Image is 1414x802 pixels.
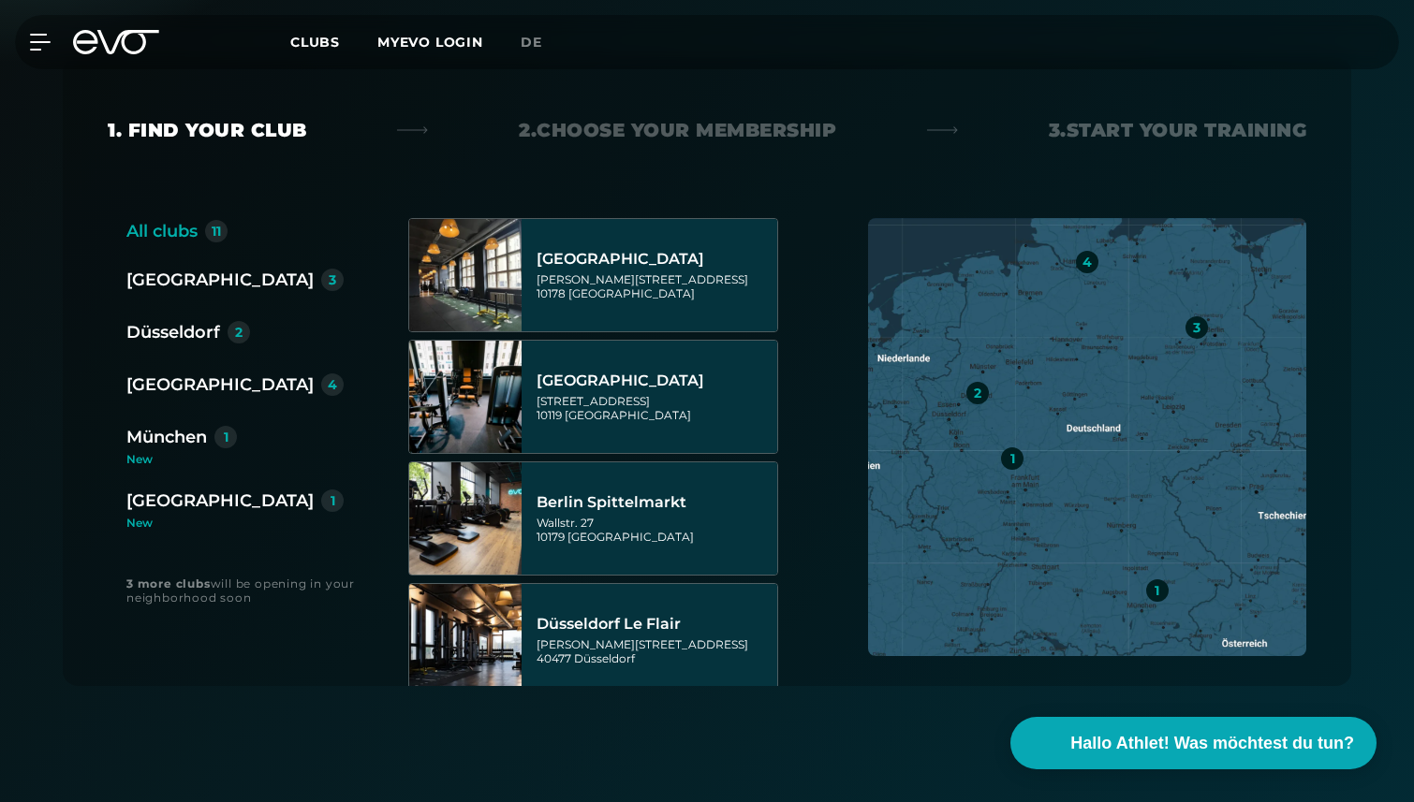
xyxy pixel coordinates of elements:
div: 3. Start your Training [1049,117,1307,143]
div: Wallstr. 27 10179 [GEOGRAPHIC_DATA] [537,516,772,544]
div: [PERSON_NAME][STREET_ADDRESS] 10178 [GEOGRAPHIC_DATA] [537,272,772,300]
img: Berlin Spittelmarkt [409,462,522,575]
div: 1 [331,494,335,507]
button: Hallo Athlet! Was möchtest du tun? [1010,717,1377,769]
div: 3 [329,273,336,286]
div: 1 [1010,452,1015,465]
img: Berlin Rosenthaler Platz [409,341,522,453]
div: [GEOGRAPHIC_DATA] [126,372,314,398]
a: Clubs [290,33,377,51]
div: 1 [1155,584,1159,597]
img: map [868,218,1306,656]
div: [GEOGRAPHIC_DATA] [537,372,772,390]
div: New [126,454,359,465]
div: 1. Find your club [108,117,307,143]
a: MYEVO LOGIN [377,34,483,51]
div: New [126,518,344,529]
strong: 3 more clubs [126,576,211,591]
div: 2 [974,386,981,400]
span: de [521,34,542,51]
div: [PERSON_NAME][STREET_ADDRESS] 40477 Düsseldorf [537,637,772,665]
div: Düsseldorf Le Flair [537,615,772,634]
div: Berlin Spittelmarkt [537,493,772,512]
div: 2. Choose your membership [519,117,836,143]
img: Berlin Alexanderplatz [409,219,522,331]
div: [GEOGRAPHIC_DATA] [126,267,314,293]
img: Düsseldorf Le Flair [409,584,522,696]
div: Düsseldorf [126,319,220,345]
div: 2 [235,326,243,339]
div: [GEOGRAPHIC_DATA] [537,250,772,269]
div: 4 [1083,255,1092,269]
div: will be opening in your neighborhood soon [126,576,371,605]
div: 3 [1193,321,1200,334]
div: München [126,424,207,450]
span: Clubs [290,34,340,51]
div: All clubs [126,218,198,244]
div: 4 [328,378,337,391]
div: [STREET_ADDRESS] 10119 [GEOGRAPHIC_DATA] [537,394,772,422]
span: Hallo Athlet! Was möchtest du tun? [1070,731,1354,756]
div: 11 [212,225,221,238]
div: 1 [224,430,228,444]
div: [GEOGRAPHIC_DATA] [126,488,314,514]
a: de [521,32,565,53]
